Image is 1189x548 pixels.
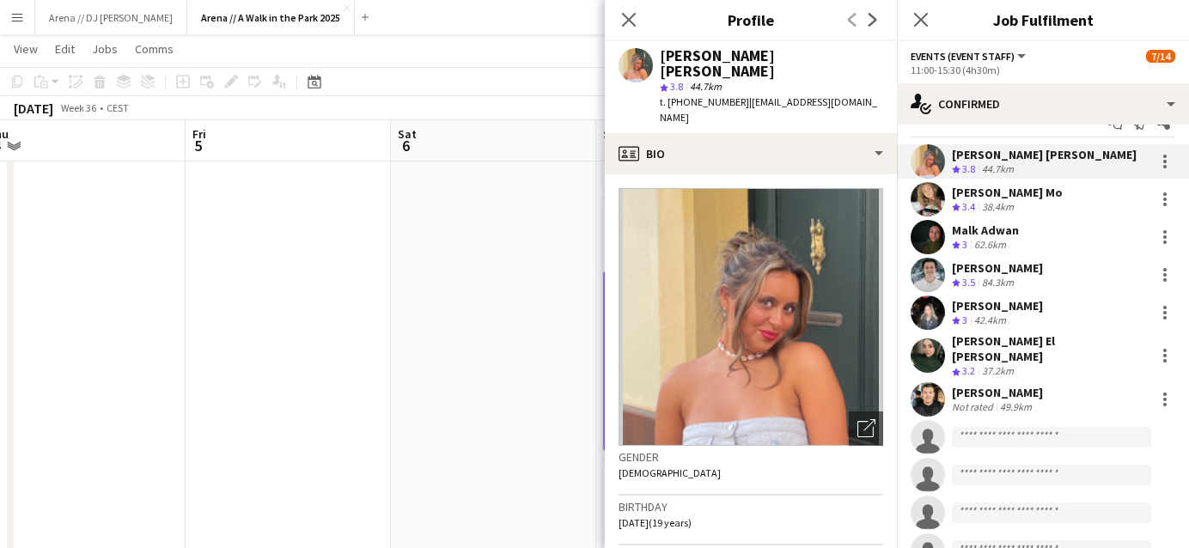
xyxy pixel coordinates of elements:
[135,41,174,57] span: Comms
[48,38,82,60] a: Edit
[35,1,187,34] button: Arena // DJ [PERSON_NAME]
[1146,50,1175,63] span: 7/14
[57,101,100,114] span: Week 36
[619,499,883,515] h3: Birthday
[192,126,206,142] span: Fri
[603,197,796,451] app-job-card: 11:00-15:30 (4h30m)7/14AWITP // Hønefoss // Gjennomføring1 RoleEvents (Event Staff)7A7/1411:00-15...
[911,50,1028,63] button: Events (Event Staff)
[962,314,967,326] span: 3
[619,466,721,479] span: [DEMOGRAPHIC_DATA]
[952,260,1043,276] div: [PERSON_NAME]
[14,41,38,57] span: View
[660,48,883,79] div: [PERSON_NAME] [PERSON_NAME]
[997,400,1035,413] div: 49.9km
[962,162,975,175] span: 3.8
[660,95,749,108] span: t. [PHONE_NUMBER]
[952,147,1137,162] div: [PERSON_NAME] [PERSON_NAME]
[85,38,125,60] a: Jobs
[979,276,1017,290] div: 84.3km
[605,133,897,174] div: Bio
[7,38,45,60] a: View
[107,101,129,114] div: CEST
[897,9,1189,31] h3: Job Fulfilment
[603,483,796,514] h3: AWITP // Hønefoss // Team DJ [PERSON_NAME]
[911,50,1015,63] span: Events (Event Staff)
[979,162,1017,177] div: 44.7km
[952,185,1063,200] div: [PERSON_NAME] Mo
[952,333,1148,364] div: [PERSON_NAME] El [PERSON_NAME]
[92,41,118,57] span: Jobs
[979,200,1017,215] div: 38.4km
[605,9,897,31] h3: Profile
[952,400,997,413] div: Not rated
[55,41,75,57] span: Edit
[190,136,206,155] span: 5
[670,80,683,93] span: 3.8
[398,126,417,142] span: Sat
[962,276,975,289] span: 3.5
[952,298,1043,314] div: [PERSON_NAME]
[187,1,355,34] button: Arena // A Walk in the Park 2025
[952,385,1043,400] div: [PERSON_NAME]
[619,516,692,529] span: [DATE] (19 years)
[897,83,1189,125] div: Confirmed
[619,188,883,446] img: Crew avatar or photo
[979,364,1017,379] div: 37.2km
[962,200,975,213] span: 3.4
[660,95,877,124] span: | [EMAIL_ADDRESS][DOMAIN_NAME]
[962,364,975,377] span: 3.2
[962,238,967,251] span: 3
[395,136,417,155] span: 6
[14,100,53,117] div: [DATE]
[603,126,624,142] span: Sun
[971,314,1009,328] div: 42.4km
[601,136,624,155] span: 7
[952,222,1019,238] div: Malk Adwan
[619,449,883,465] h3: Gender
[128,38,180,60] a: Comms
[971,238,1009,253] div: 62.6km
[603,222,796,253] h3: AWITP // Hønefoss // Gjennomføring
[849,411,883,446] div: Open photos pop-in
[686,80,725,93] span: 44.7km
[911,64,1175,76] div: 11:00-15:30 (4h30m)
